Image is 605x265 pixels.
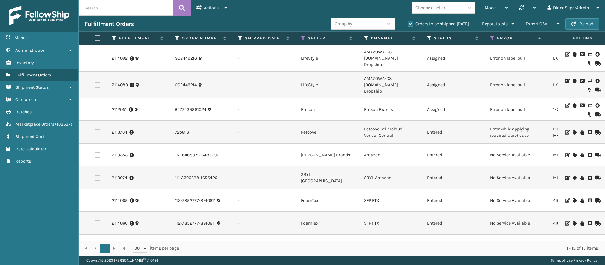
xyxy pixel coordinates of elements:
td: No Service Available [484,166,547,189]
td: LifeStyle [295,72,358,98]
label: Shipped Date [245,35,283,41]
a: 2112051 [112,106,127,113]
i: Assign Carrier and Warehouse [573,130,576,135]
i: Assign Carrier and Warehouse [573,221,576,226]
div: Group by [335,21,352,27]
div: 1 - 13 of 13 items [188,245,598,251]
i: Edit [565,176,569,180]
p: Copyright 2023 [PERSON_NAME]™ v 1.0.191 [86,256,158,265]
span: Inventory [15,60,34,65]
td: Error on label pull [484,45,547,72]
td: SBYL [GEOGRAPHIC_DATA] [295,235,358,257]
a: SO2449216 [175,55,197,62]
a: Terms of Use [551,258,573,262]
span: Export CSV [526,21,547,27]
a: 2113974 [112,175,127,181]
a: 6477439861024 [175,106,206,113]
h3: Fulfillment Orders [84,20,134,28]
td: SBYL Amazon [358,235,421,257]
i: On Hold [580,153,584,157]
i: Edit [565,79,569,83]
td: Error while applying required warehouse [484,121,547,144]
td: SFP FTX [358,212,421,235]
i: Cancel Fulfillment Order [588,153,591,157]
td: Assigned [421,98,484,121]
img: logo [9,6,69,25]
a: PC-LTTRWRPBG-PRRTK-MAX [553,126,601,138]
a: 2114092 [112,55,128,62]
td: Petcove [295,121,358,144]
td: No Service Available [484,212,547,235]
span: Export to .xls [482,21,508,27]
a: MIL-TRI-6 [553,175,572,180]
td: - [232,144,295,166]
td: Entered [421,121,484,144]
a: 7258161 [175,129,191,136]
label: Seller [308,35,346,41]
i: Change shipping [588,103,591,108]
i: Cancel Fulfillment Order [588,130,591,135]
span: Administration [15,48,45,53]
span: Menu [14,35,26,40]
td: - [232,98,295,121]
td: - [232,166,295,189]
i: On Hold [573,79,576,83]
i: Cancel Fulfillment Order [588,198,591,203]
td: - [232,189,295,212]
td: Entered [421,166,484,189]
button: Reload [565,18,599,30]
td: - [232,72,295,98]
span: Rate Calculator [15,146,46,152]
a: 1 [100,244,110,253]
td: No Service Available [484,235,547,257]
label: Channel [371,35,409,41]
td: Amazon [358,144,421,166]
td: Emson Brands [358,98,421,121]
span: Shipment Status [15,85,49,90]
td: - [232,212,295,235]
a: 2114066 [112,220,128,226]
td: - [232,121,295,144]
a: MIL-CFB-DL [553,152,576,158]
td: Error on label pull [484,72,547,98]
span: Containers [15,97,37,102]
a: 112-6468076-6485006 [175,152,219,158]
i: On Hold [573,103,576,108]
i: On Hold [573,52,576,57]
i: Assign Carrier and Warehouse [573,176,576,180]
i: On Hold [580,130,584,135]
td: Error on label pull [484,98,547,121]
span: Mode [485,5,496,10]
a: 112-7852777-8910611 [175,197,216,204]
i: Mark as Shipped [595,221,599,226]
td: - [232,235,295,257]
td: Entered [421,235,484,257]
span: Actions [204,5,219,10]
a: Privacy Policy [573,258,597,262]
a: 2113353 [112,152,128,158]
td: Entered [421,189,484,212]
i: On Hold [580,198,584,203]
a: LKLGF2SP1GU3051 [553,82,589,87]
div: | [551,256,597,265]
a: 2114089 [112,82,128,88]
td: FoamTex [295,212,358,235]
i: Mark as Shipped [595,198,599,203]
i: Assign Carrier and Warehouse [573,153,576,157]
i: Mark as Shipped [595,61,599,66]
td: Entered [421,212,484,235]
i: Edit [565,198,569,203]
label: Orders to be shipped [DATE] [408,21,469,27]
i: Mark as Shipped [595,153,599,157]
td: AMAZOWA-DS [DOMAIN_NAME] Dropship [358,45,421,72]
td: Entered [421,144,484,166]
span: Reports [15,159,31,164]
label: Status [434,35,472,41]
i: Change shipping [588,79,591,83]
a: SO2449214 [175,82,197,88]
i: Cancel Fulfillment Order [580,103,584,108]
td: Assigned [421,72,484,98]
span: 100 [133,245,142,251]
td: SBYL Amazon [358,166,421,189]
i: Pull Label [595,102,599,109]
